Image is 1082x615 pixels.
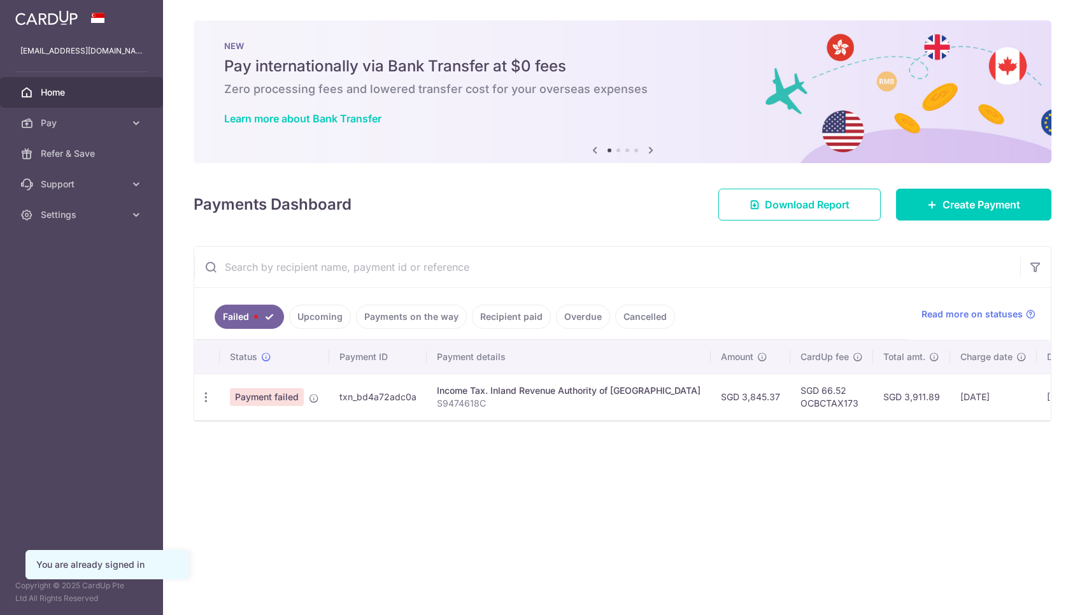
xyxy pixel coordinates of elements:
a: Recipient paid [472,305,551,329]
h5: Pay internationally via Bank Transfer at $0 fees [224,56,1021,76]
th: Payment details [427,340,711,373]
h6: Zero processing fees and lowered transfer cost for your overseas expenses [224,82,1021,97]
p: NEW [224,41,1021,51]
th: Payment ID [329,340,427,373]
span: Pay [41,117,125,129]
td: SGD 66.52 OCBCTAX173 [790,373,873,420]
a: Upcoming [289,305,351,329]
p: S9474618C [437,397,701,410]
td: txn_bd4a72adc0a [329,373,427,420]
a: Learn more about Bank Transfer [224,112,381,125]
div: You are already signed in [36,558,178,571]
input: Search by recipient name, payment id or reference [194,247,1020,287]
span: Download Report [765,197,850,212]
span: Refer & Save [41,147,125,160]
span: Payment failed [230,388,304,406]
span: Amount [721,351,753,363]
span: Status [230,351,257,363]
td: [DATE] [950,373,1037,420]
span: CardUp fee [801,351,849,363]
span: Home [41,86,125,99]
p: [EMAIL_ADDRESS][DOMAIN_NAME] [20,45,143,57]
a: Download Report [718,189,881,221]
span: Read more on statuses [922,308,1023,321]
a: Payments on the way [356,305,467,329]
span: Charge date [960,351,1013,363]
span: Settings [41,208,125,221]
div: Income Tax. Inland Revenue Authority of [GEOGRAPHIC_DATA] [437,384,701,397]
span: Create Payment [943,197,1020,212]
a: Cancelled [615,305,675,329]
span: Total amt. [883,351,925,363]
td: SGD 3,911.89 [873,373,950,420]
img: Bank transfer banner [194,20,1051,163]
img: CardUp [15,10,78,25]
a: Create Payment [896,189,1051,221]
a: Failed [215,305,284,329]
td: SGD 3,845.37 [711,373,790,420]
a: Read more on statuses [922,308,1036,321]
span: Support [41,178,125,191]
a: Overdue [556,305,610,329]
h4: Payments Dashboard [194,193,352,216]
